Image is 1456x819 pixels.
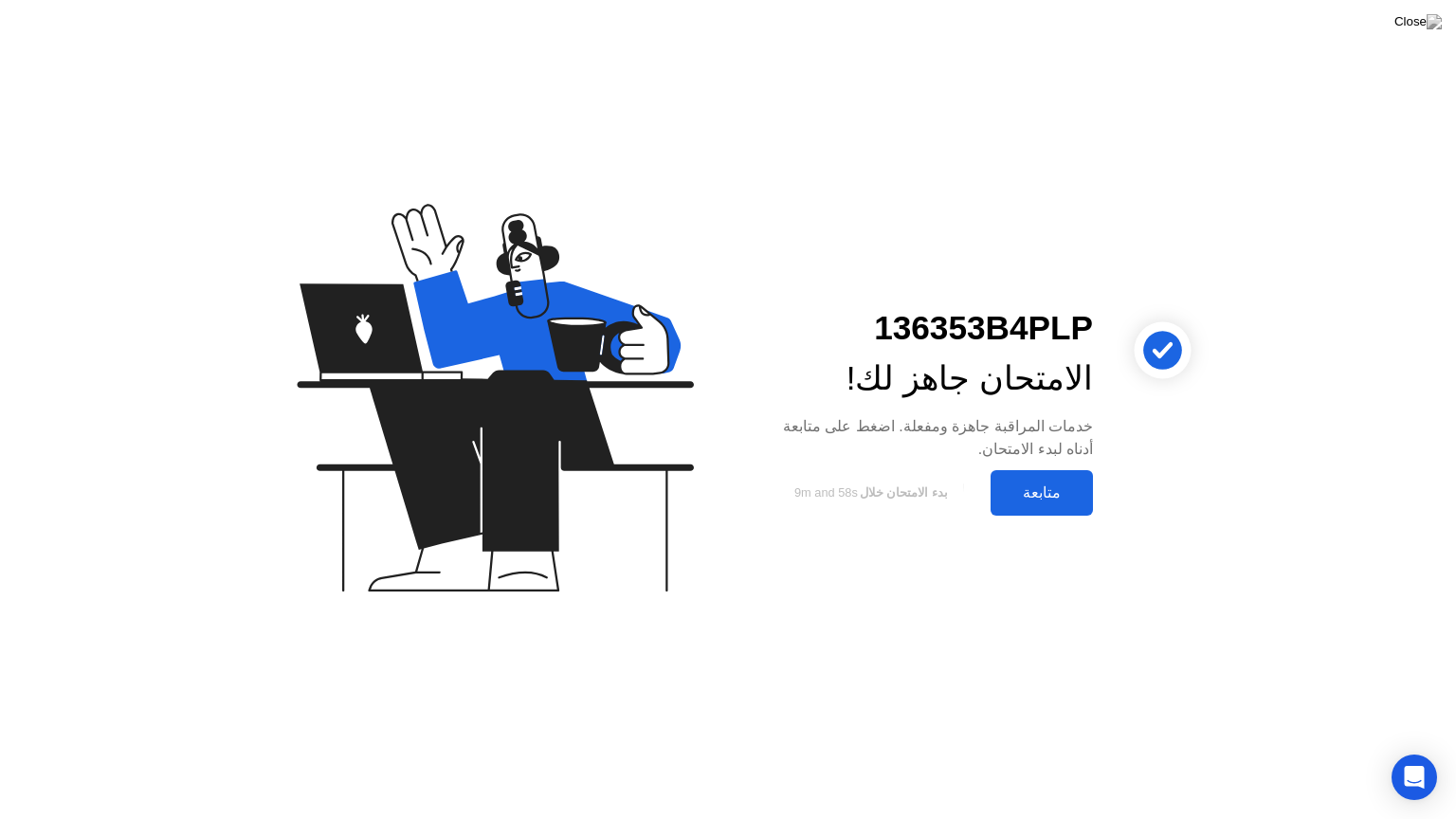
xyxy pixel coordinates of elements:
div: الامتحان جاهز لك! [758,354,1093,404]
span: 9m and 58s [794,485,858,500]
img: Close [1394,14,1442,29]
button: بدء الامتحان خلال9m and 58s [758,475,981,511]
div: Open Intercom Messenger [1392,755,1437,800]
div: متابعة [996,483,1087,501]
div: خدمات المراقبة جاهزة ومفعلة. اضغط على متابعة أدناه لبدء الامتحان. [758,415,1093,461]
button: متابعة [991,470,1093,516]
div: 136353B4PLP [758,303,1093,354]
